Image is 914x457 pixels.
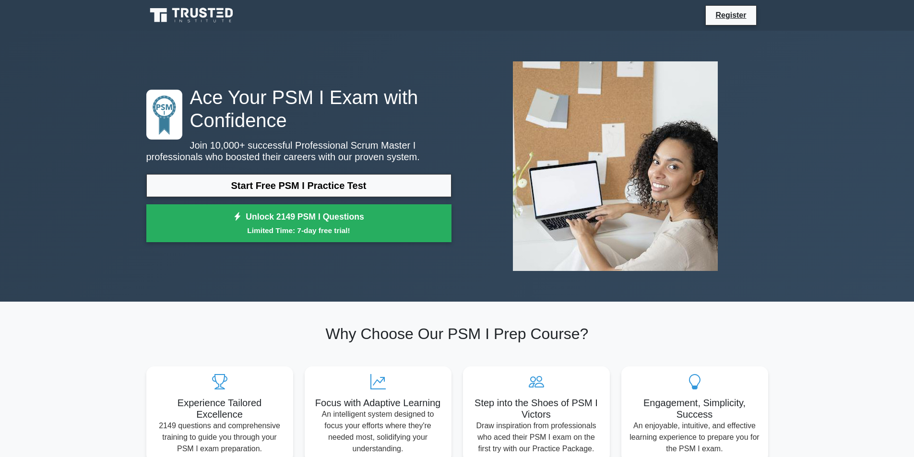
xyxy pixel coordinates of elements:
[312,397,444,409] h5: Focus with Adaptive Learning
[146,86,451,132] h1: Ace Your PSM I Exam with Confidence
[154,397,285,420] h5: Experience Tailored Excellence
[629,397,760,420] h5: Engagement, Simplicity, Success
[146,325,768,343] h2: Why Choose Our PSM I Prep Course?
[146,204,451,243] a: Unlock 2149 PSM I QuestionsLimited Time: 7-day free trial!
[629,420,760,455] p: An enjoyable, intuitive, and effective learning experience to prepare you for the PSM I exam.
[471,397,602,420] h5: Step into the Shoes of PSM I Victors
[312,409,444,455] p: An intelligent system designed to focus your efforts where they're needed most, solidifying your ...
[146,174,451,197] a: Start Free PSM I Practice Test
[154,420,285,455] p: 2149 questions and comprehensive training to guide you through your PSM I exam preparation.
[158,225,439,236] small: Limited Time: 7-day free trial!
[471,420,602,455] p: Draw inspiration from professionals who aced their PSM I exam on the first try with our Practice ...
[146,140,451,163] p: Join 10,000+ successful Professional Scrum Master I professionals who boosted their careers with ...
[710,9,752,21] a: Register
